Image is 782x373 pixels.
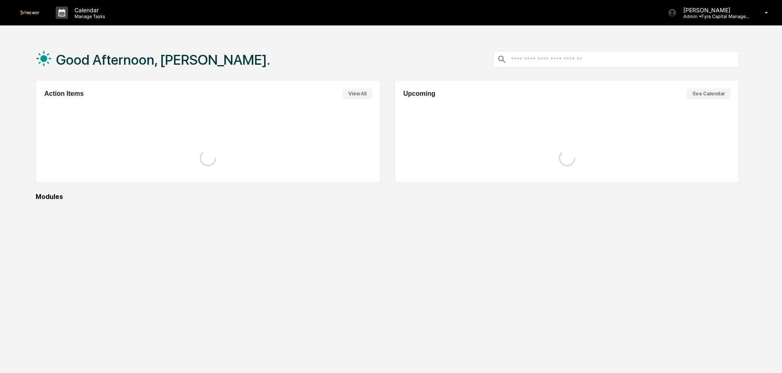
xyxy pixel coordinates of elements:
button: View All [343,88,372,99]
p: [PERSON_NAME] [677,7,753,14]
h2: Action Items [44,90,84,97]
p: Manage Tasks [68,14,109,19]
p: Admin • Fyra Capital Management [677,14,753,19]
div: Modules [36,193,739,201]
img: logo [20,11,39,14]
h2: Upcoming [403,90,435,97]
h1: Good Afternoon, [PERSON_NAME]. [56,52,270,68]
button: See Calendar [687,88,731,99]
p: Calendar [68,7,109,14]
